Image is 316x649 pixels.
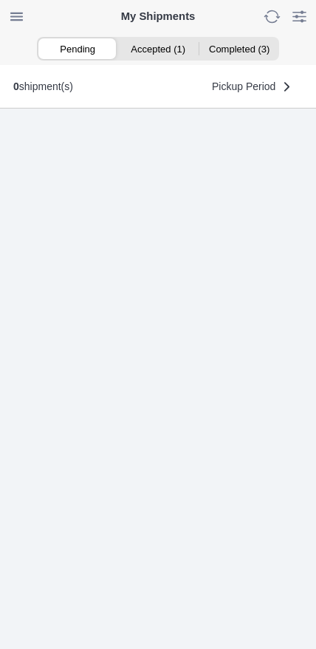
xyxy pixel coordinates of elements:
b: 0 [13,80,19,92]
ion-segment-button: Completed (3) [199,38,279,59]
ion-segment-button: Accepted (1) [117,38,198,59]
div: shipment(s) [13,80,73,92]
ion-segment-button: Pending [37,38,117,59]
span: Pickup Period [212,81,275,92]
